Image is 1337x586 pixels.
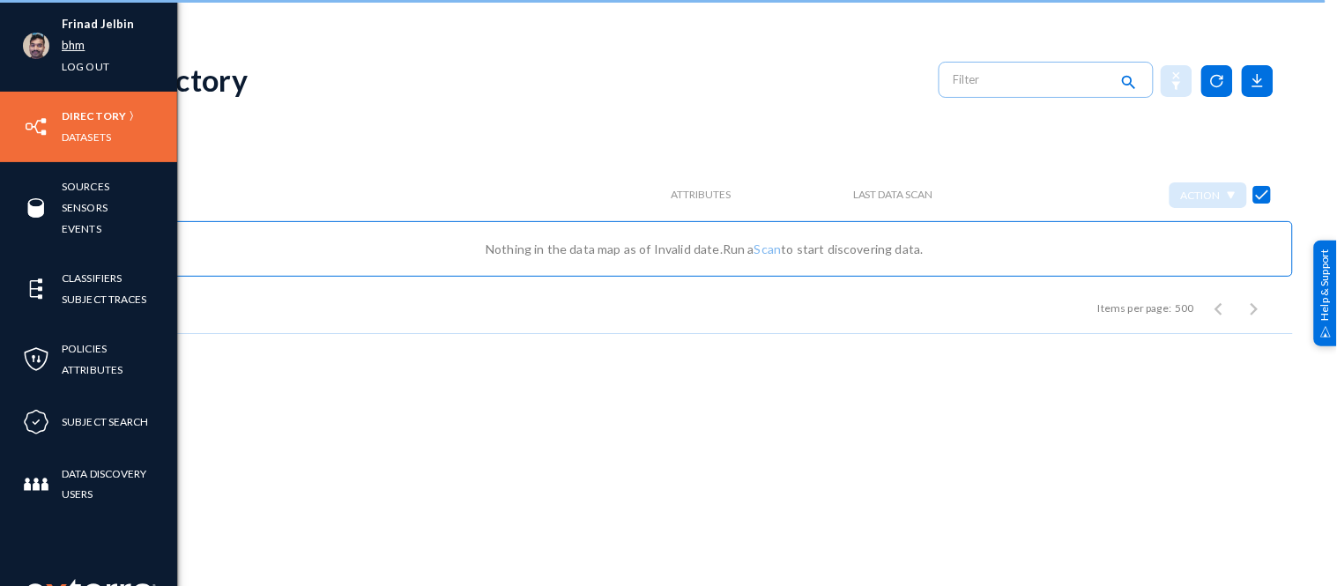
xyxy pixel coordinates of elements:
[62,176,109,197] a: Sources
[1098,300,1171,316] div: Items per page:
[1314,240,1337,345] div: Help & Support
[754,241,782,256] a: Scan
[1201,291,1237,326] button: Previous page
[23,195,49,221] img: icon-sources.svg
[486,241,924,256] span: Nothing in the data map as of Invalid date. Run a to start discovering data.
[23,276,49,302] img: icon-elements.svg
[954,66,1109,93] input: Filter
[62,56,109,77] a: Log out
[62,197,108,218] a: Sensors
[853,189,933,201] span: Last Data Scan
[62,412,149,432] a: Subject Search
[23,346,49,373] img: icon-policies.svg
[23,114,49,140] img: icon-inventory.svg
[1176,300,1194,316] div: 500
[62,360,123,380] a: Attributes
[23,471,49,498] img: icon-members.svg
[62,268,122,288] a: Classifiers
[1118,71,1140,95] mat-icon: search
[62,127,111,147] a: Datasets
[62,14,135,35] li: Frinad Jelbin
[62,35,85,56] a: bhm
[62,106,126,126] a: Directory
[671,189,731,201] span: Attributes
[23,409,49,435] img: icon-compliance.svg
[62,219,101,239] a: Events
[116,62,248,98] div: Directory
[62,464,177,504] a: Data Discovery Users
[62,289,147,309] a: Subject Traces
[62,338,107,359] a: Policies
[1237,291,1272,326] button: Next page
[1320,326,1332,338] img: help_support.svg
[23,33,49,59] img: ACg8ocK1ZkZ6gbMmCU1AeqPIsBvrTWeY1xNXvgxNjkUXxjcqAiPEIvU=s96-c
